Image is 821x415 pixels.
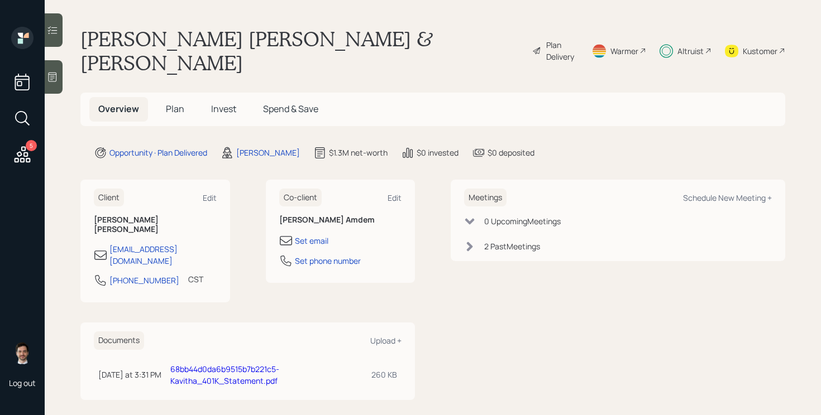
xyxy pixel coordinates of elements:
div: 2 Past Meeting s [484,240,540,252]
div: Edit [388,192,402,203]
div: [EMAIL_ADDRESS][DOMAIN_NAME] [109,243,217,267]
img: jonah-coleman-headshot.png [11,342,34,364]
div: 260 KB [371,369,397,380]
div: Opportunity · Plan Delivered [109,147,207,158]
div: [PHONE_NUMBER] [109,274,179,286]
div: Set email [295,235,328,247]
div: Edit [203,192,217,203]
div: $0 deposited [488,147,534,158]
div: $1.3M net-worth [329,147,388,158]
div: 5 [26,140,37,151]
h6: Meetings [464,189,507,207]
a: 68bb44d0da6b9515b7b221c5-Kavitha_401K_Statement.pdf [170,364,279,386]
span: Invest [211,103,236,115]
h1: [PERSON_NAME] [PERSON_NAME] & [PERSON_NAME] [80,27,523,75]
div: Plan Delivery [546,39,578,62]
span: Overview [98,103,139,115]
div: [DATE] at 3:31 PM [98,369,161,380]
h6: Client [94,189,124,207]
div: Set phone number [295,255,361,267]
h6: Documents [94,331,144,350]
div: [PERSON_NAME] [236,147,300,158]
div: 0 Upcoming Meeting s [484,215,561,227]
div: Upload + [370,335,402,346]
div: CST [188,273,203,285]
div: Schedule New Meeting + [683,192,772,203]
div: Kustomer [743,45,777,57]
div: Altruist [677,45,704,57]
h6: [PERSON_NAME] [PERSON_NAME] [94,215,217,234]
span: Plan [166,103,184,115]
h6: [PERSON_NAME] Amdem [279,215,402,225]
span: Spend & Save [263,103,318,115]
h6: Co-client [279,189,322,207]
div: $0 invested [417,147,459,158]
div: Warmer [610,45,638,57]
div: Log out [9,378,36,388]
